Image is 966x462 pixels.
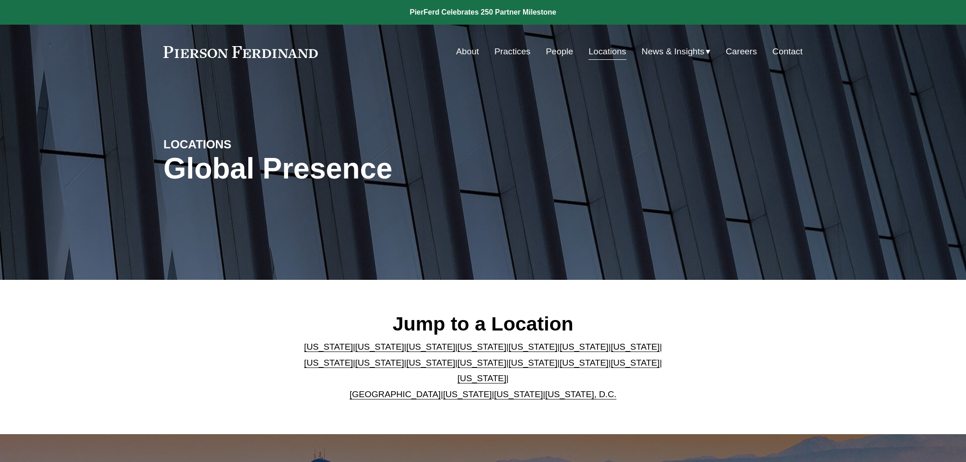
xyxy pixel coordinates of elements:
a: [US_STATE] [443,389,492,399]
a: [US_STATE] [355,358,404,367]
a: Contact [772,43,803,60]
a: [US_STATE] [457,373,506,383]
a: [US_STATE] [457,358,506,367]
a: [US_STATE] [509,342,557,352]
a: [US_STATE] [406,358,455,367]
a: [US_STATE] [457,342,506,352]
a: [US_STATE] [509,358,557,367]
h4: LOCATIONS [163,137,323,152]
a: [US_STATE] [611,342,660,352]
p: | | | | | | | | | | | | | | | | | | [297,339,670,402]
a: [US_STATE] [304,342,353,352]
a: [US_STATE] [494,389,543,399]
a: Practices [494,43,530,60]
a: [US_STATE], D.C. [545,389,616,399]
a: [US_STATE] [560,358,609,367]
a: Careers [726,43,757,60]
a: About [456,43,479,60]
h1: Global Presence [163,152,589,185]
h2: Jump to a Location [297,312,670,336]
a: [US_STATE] [611,358,660,367]
a: People [546,43,573,60]
a: [US_STATE] [560,342,609,352]
a: [US_STATE] [304,358,353,367]
a: Locations [588,43,626,60]
span: News & Insights [641,44,704,60]
a: [US_STATE] [355,342,404,352]
a: folder dropdown [641,43,710,60]
a: [US_STATE] [406,342,455,352]
a: [GEOGRAPHIC_DATA] [350,389,441,399]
